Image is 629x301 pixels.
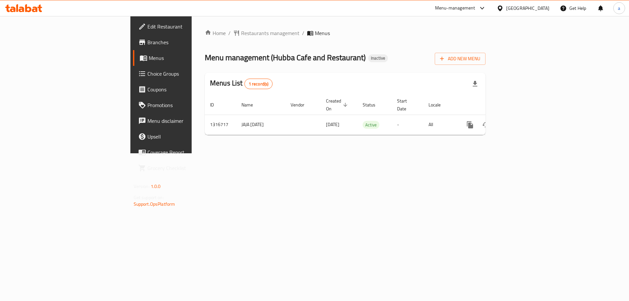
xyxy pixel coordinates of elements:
div: [GEOGRAPHIC_DATA] [506,5,549,12]
span: 1 record(s) [245,81,273,87]
button: Add New Menu [435,53,486,65]
span: Edit Restaurant [147,23,230,30]
td: - [392,115,423,135]
a: Promotions [133,97,236,113]
span: Start Date [397,97,415,113]
a: Choice Groups [133,66,236,82]
span: ID [210,101,222,109]
a: Coverage Report [133,144,236,160]
span: Status [363,101,384,109]
li: / [302,29,304,37]
span: Choice Groups [147,70,230,78]
span: Version: [134,182,150,191]
div: Inactive [368,54,388,62]
h2: Menus List [210,78,273,89]
span: Inactive [368,55,388,61]
button: Change Status [478,117,494,133]
span: Menu management ( Hubba Cafe and Restaurant ) [205,50,366,65]
span: Active [363,121,379,129]
div: Total records count [244,79,273,89]
th: Actions [457,95,530,115]
span: Upsell [147,133,230,141]
span: Add New Menu [440,55,480,63]
span: 1.0.0 [151,182,161,191]
table: enhanced table [205,95,530,135]
td: JAJA [DATE] [236,115,285,135]
span: Get support on: [134,193,164,202]
nav: breadcrumb [205,29,486,37]
span: Menus [315,29,330,37]
span: Vendor [291,101,313,109]
span: Branches [147,38,230,46]
a: Menus [133,50,236,66]
span: Menu disclaimer [147,117,230,125]
span: a [618,5,620,12]
a: Restaurants management [233,29,299,37]
span: Restaurants management [241,29,299,37]
a: Coupons [133,82,236,97]
span: Coupons [147,85,230,93]
a: Menu disclaimer [133,113,236,129]
span: Grocery Checklist [147,164,230,172]
a: Support.OpsPlatform [134,200,175,208]
a: Grocery Checklist [133,160,236,176]
div: Menu-management [435,4,475,12]
span: Locale [429,101,449,109]
span: Promotions [147,101,230,109]
a: Upsell [133,129,236,144]
a: Branches [133,34,236,50]
span: Menus [149,54,230,62]
span: Coverage Report [147,148,230,156]
button: more [462,117,478,133]
div: Export file [467,76,483,92]
span: Created On [326,97,350,113]
td: All [423,115,457,135]
span: Name [241,101,261,109]
span: [DATE] [326,120,339,129]
a: Edit Restaurant [133,19,236,34]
